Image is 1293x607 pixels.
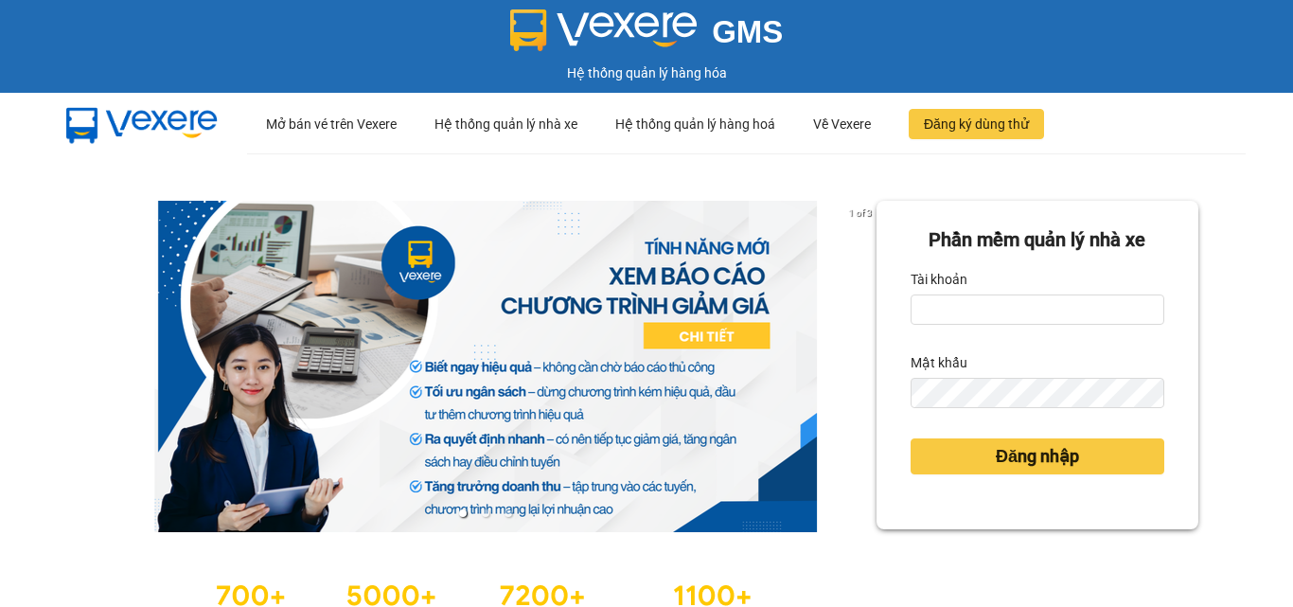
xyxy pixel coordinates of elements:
button: next slide / item [850,201,877,532]
div: Mở bán vé trên Vexere [266,94,397,154]
span: Đăng ký dùng thử [924,114,1029,134]
input: Tài khoản [911,295,1164,325]
button: Đăng nhập [911,438,1164,474]
div: Về Vexere [813,94,871,154]
button: previous slide / item [95,201,121,532]
a: GMS [510,28,784,44]
li: slide item 1 [459,509,467,517]
label: Tài khoản [911,264,967,295]
label: Mật khẩu [911,348,967,378]
li: slide item 3 [505,509,512,517]
p: 1 of 3 [843,201,877,225]
img: logo 2 [510,9,698,51]
div: Phần mềm quản lý nhà xe [911,225,1164,255]
div: Hệ thống quản lý nhà xe [434,94,577,154]
div: Hệ thống quản lý hàng hóa [5,62,1288,83]
span: Đăng nhập [996,443,1079,470]
input: Mật khẩu [911,378,1164,408]
button: Đăng ký dùng thử [909,109,1044,139]
img: mbUUG5Q.png [47,93,237,155]
span: GMS [712,14,783,49]
div: Hệ thống quản lý hàng hoá [615,94,775,154]
li: slide item 2 [482,509,489,517]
